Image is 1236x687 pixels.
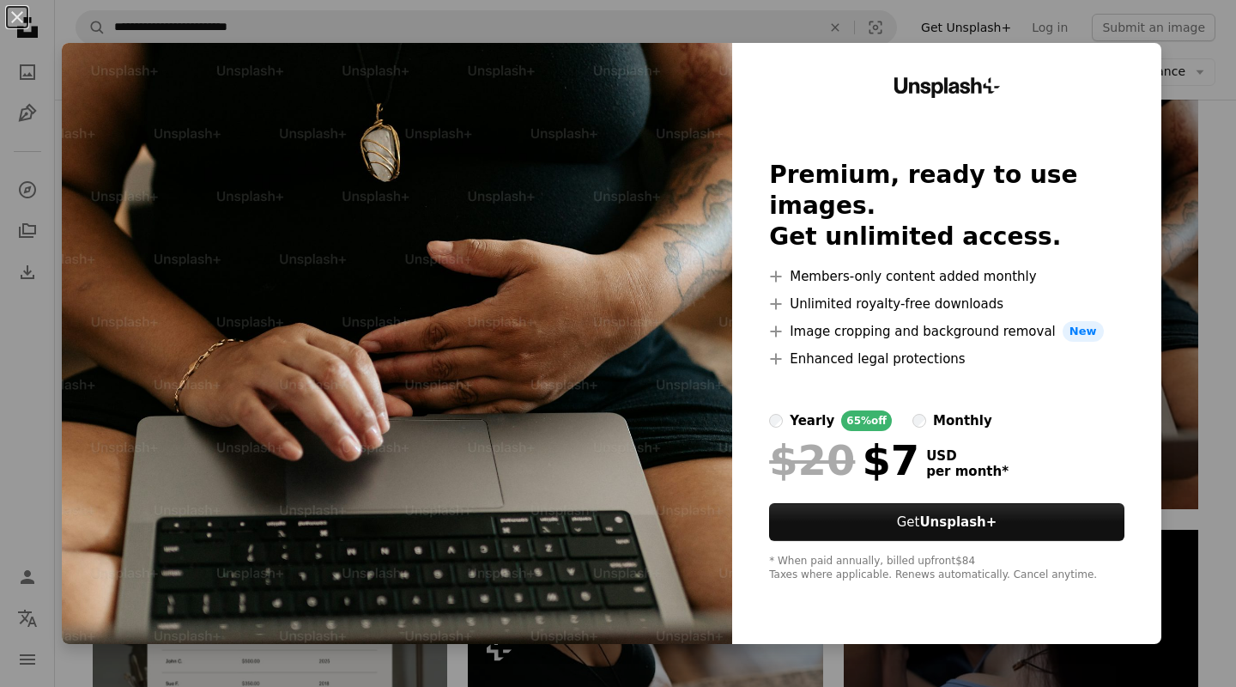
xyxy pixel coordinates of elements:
[912,414,926,428] input: monthly
[933,410,992,431] div: monthly
[769,438,855,483] span: $20
[769,160,1124,252] h2: Premium, ready to use images. Get unlimited access.
[769,294,1124,314] li: Unlimited royalty-free downloads
[769,555,1124,582] div: * When paid annually, billed upfront $84 Taxes where applicable. Renews automatically. Cancel any...
[769,438,919,483] div: $7
[926,448,1009,464] span: USD
[769,414,783,428] input: yearly65%off
[919,514,997,530] strong: Unsplash+
[769,321,1124,342] li: Image cropping and background removal
[790,410,834,431] div: yearly
[769,349,1124,369] li: Enhanced legal protections
[769,266,1124,287] li: Members-only content added monthly
[926,464,1009,479] span: per month *
[841,410,892,431] div: 65% off
[1063,321,1104,342] span: New
[769,503,1124,541] button: GetUnsplash+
